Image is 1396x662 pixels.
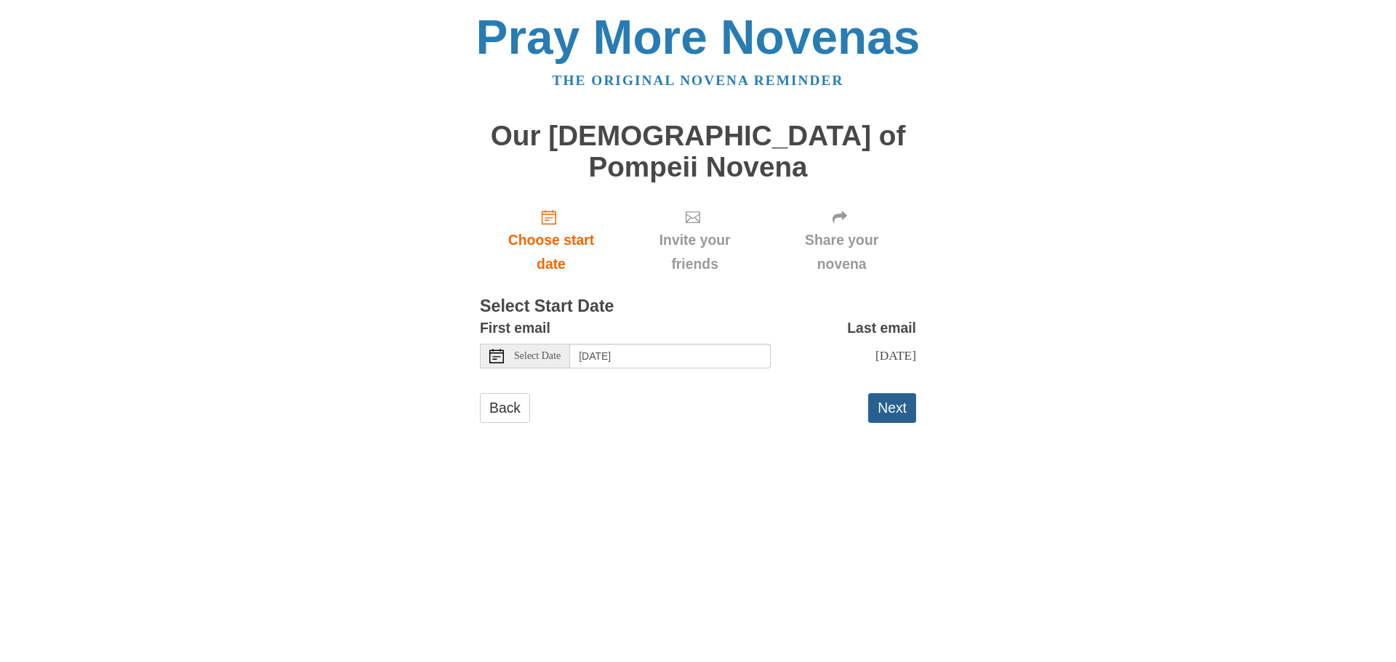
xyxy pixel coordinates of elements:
[868,393,916,423] button: Next
[480,297,916,316] h3: Select Start Date
[480,121,916,182] h1: Our [DEMOGRAPHIC_DATA] of Pompeii Novena
[514,351,561,361] span: Select Date
[637,228,753,276] span: Invite your friends
[570,344,771,368] input: Use the arrow keys to pick a date
[480,316,550,340] label: First email
[553,73,844,88] a: The original novena reminder
[494,228,608,276] span: Choose start date
[622,197,767,283] div: Click "Next" to confirm your start date first.
[875,348,916,363] span: [DATE]
[782,228,902,276] span: Share your novena
[847,316,916,340] label: Last email
[767,197,916,283] div: Click "Next" to confirm your start date first.
[480,197,622,283] a: Choose start date
[480,393,530,423] a: Back
[476,10,920,64] a: Pray More Novenas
